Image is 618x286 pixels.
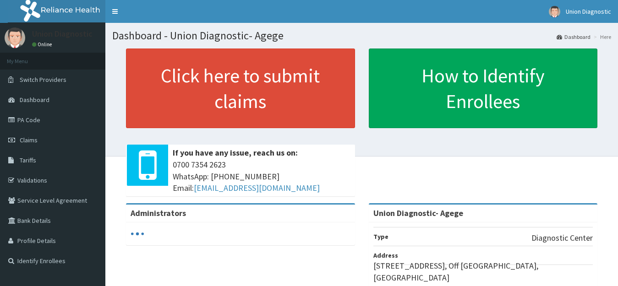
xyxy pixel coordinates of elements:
[112,30,611,42] h1: Dashboard - Union Diagnostic- Agege
[32,41,54,48] a: Online
[5,27,25,48] img: User Image
[591,33,611,41] li: Here
[373,260,593,283] p: [STREET_ADDRESS], Off [GEOGRAPHIC_DATA],[GEOGRAPHIC_DATA]
[20,136,38,144] span: Claims
[373,208,463,218] strong: Union Diagnostic- Agege
[549,6,560,17] img: User Image
[531,232,593,244] p: Diagnostic Center
[566,7,611,16] span: Union Diagnostic
[173,159,350,194] span: 0700 7354 2623 WhatsApp: [PHONE_NUMBER] Email:
[369,49,598,128] a: How to Identify Enrollees
[32,30,93,38] p: Union Diagnostic
[126,49,355,128] a: Click here to submit claims
[20,96,49,104] span: Dashboard
[194,183,320,193] a: [EMAIL_ADDRESS][DOMAIN_NAME]
[20,76,66,84] span: Switch Providers
[173,147,298,158] b: If you have any issue, reach us on:
[20,156,36,164] span: Tariffs
[373,251,398,259] b: Address
[373,232,388,241] b: Type
[131,227,144,241] svg: audio-loading
[557,33,591,41] a: Dashboard
[131,208,186,218] b: Administrators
